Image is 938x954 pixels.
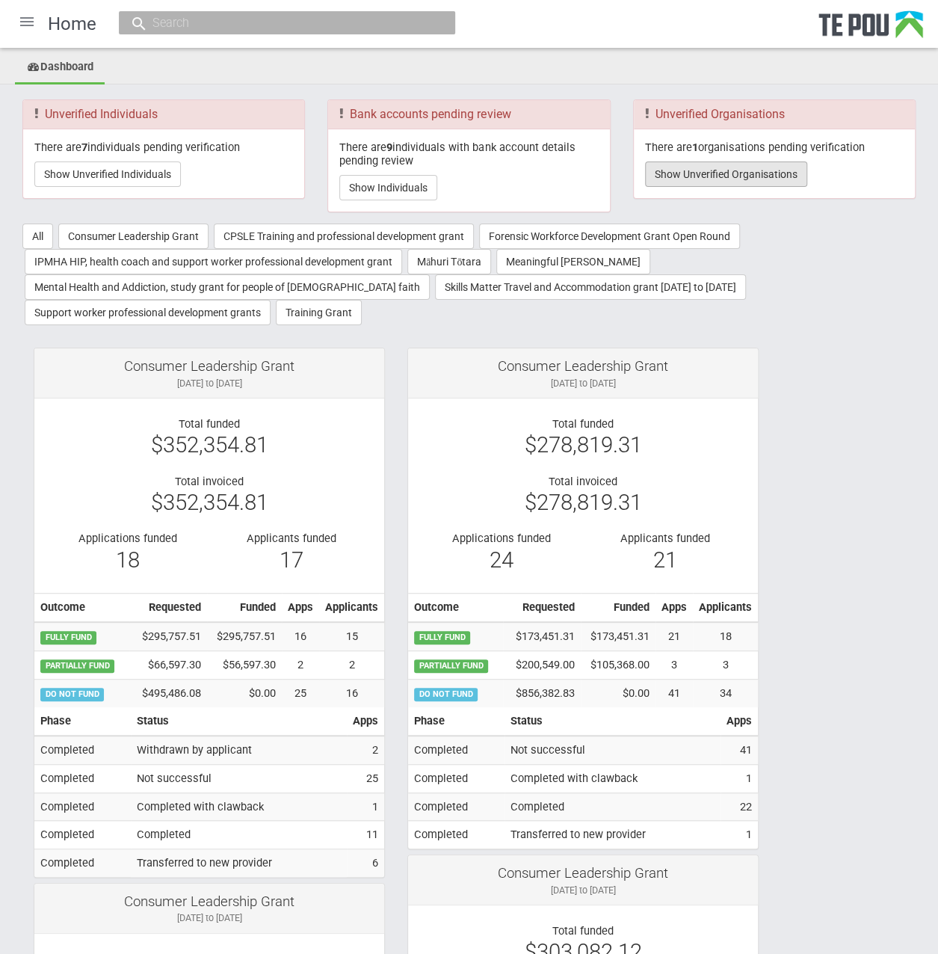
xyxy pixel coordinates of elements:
[408,593,503,621] th: Outcome
[645,141,904,154] p: There are organisations pending verification
[46,377,373,390] div: [DATE] to [DATE]
[407,249,491,274] button: Māhuri Tōtara
[81,141,87,154] b: 7
[131,764,347,793] td: Not successful
[131,849,347,877] td: Transferred to new provider
[25,274,430,300] button: Mental Health and Addiction, study grant for people of [DEMOGRAPHIC_DATA] faith
[129,679,207,707] td: $495,486.08
[214,224,474,249] button: CPSLE Training and professional development grant
[347,764,384,793] td: 25
[46,895,373,908] div: Consumer Leadership Grant
[347,793,384,821] td: 1
[645,161,807,187] button: Show Unverified Organisations
[408,707,505,736] th: Phase
[282,650,319,679] td: 2
[721,793,758,821] td: 22
[721,764,758,793] td: 1
[46,360,373,373] div: Consumer Leadership Grant
[319,622,384,650] td: 15
[207,593,282,621] th: Funded
[319,679,384,707] td: 16
[34,764,131,793] td: Completed
[419,884,747,897] div: [DATE] to [DATE]
[34,793,131,821] td: Completed
[57,553,198,567] div: 18
[40,688,104,701] span: DO NOT FUND
[22,224,53,249] button: All
[693,593,758,621] th: Applicants
[479,224,740,249] button: Forensic Workforce Development Grant Open Round
[34,707,131,736] th: Phase
[408,821,505,849] td: Completed
[34,849,131,877] td: Completed
[34,141,293,154] p: There are individuals pending verification
[207,679,282,707] td: $0.00
[34,736,131,764] td: Completed
[408,736,505,764] td: Completed
[131,707,347,736] th: Status
[40,631,96,644] span: FULLY FUND
[408,764,505,793] td: Completed
[46,496,373,509] div: $352,354.81
[414,631,470,644] span: FULLY FUND
[655,650,693,679] td: 3
[25,249,402,274] button: IPMHA HIP, health coach and support worker professional development grant
[207,650,282,679] td: $56,597.30
[505,707,721,736] th: Status
[34,821,131,849] td: Completed
[419,438,747,452] div: $278,819.31
[282,593,319,621] th: Apps
[505,821,721,849] td: Transferred to new provider
[414,659,488,673] span: PARTIALLY FUND
[581,593,655,621] th: Funded
[655,593,693,621] th: Apps
[339,141,598,168] p: There are individuals with bank account details pending review
[721,821,758,849] td: 1
[655,622,693,650] td: 21
[131,793,347,821] td: Completed with clawback
[721,707,758,736] th: Apps
[505,793,721,821] td: Completed
[319,593,384,621] th: Applicants
[581,622,655,650] td: $173,451.31
[148,15,411,31] input: Search
[496,249,650,274] button: Meaningful [PERSON_NAME]
[46,417,373,431] div: Total funded
[46,438,373,452] div: $352,354.81
[34,161,181,187] button: Show Unverified Individuals
[505,764,721,793] td: Completed with clawback
[347,707,384,736] th: Apps
[721,736,758,764] td: 41
[419,360,747,373] div: Consumer Leadership Grant
[408,793,505,821] td: Completed
[347,736,384,764] td: 2
[645,108,904,121] h3: Unverified Organisations
[46,475,373,488] div: Total invoiced
[339,175,437,200] button: Show Individuals
[503,593,581,621] th: Requested
[594,532,735,545] div: Applicants funded
[131,821,347,849] td: Completed
[693,679,758,707] td: 34
[581,650,655,679] td: $105,368.00
[419,924,747,938] div: Total funded
[129,650,207,679] td: $66,597.30
[339,108,598,121] h3: Bank accounts pending review
[131,736,347,764] td: Withdrawn by applicant
[207,622,282,650] td: $295,757.51
[414,688,478,701] span: DO NOT FUND
[692,141,698,154] b: 1
[503,622,581,650] td: $173,451.31
[34,108,293,121] h3: Unverified Individuals
[129,593,207,621] th: Requested
[431,553,572,567] div: 24
[129,622,207,650] td: $295,757.51
[581,679,655,707] td: $0.00
[34,593,129,621] th: Outcome
[25,300,271,325] button: Support worker professional development grants
[282,622,319,650] td: 16
[347,821,384,849] td: 11
[46,911,373,925] div: [DATE] to [DATE]
[503,679,581,707] td: $856,382.83
[419,475,747,488] div: Total invoiced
